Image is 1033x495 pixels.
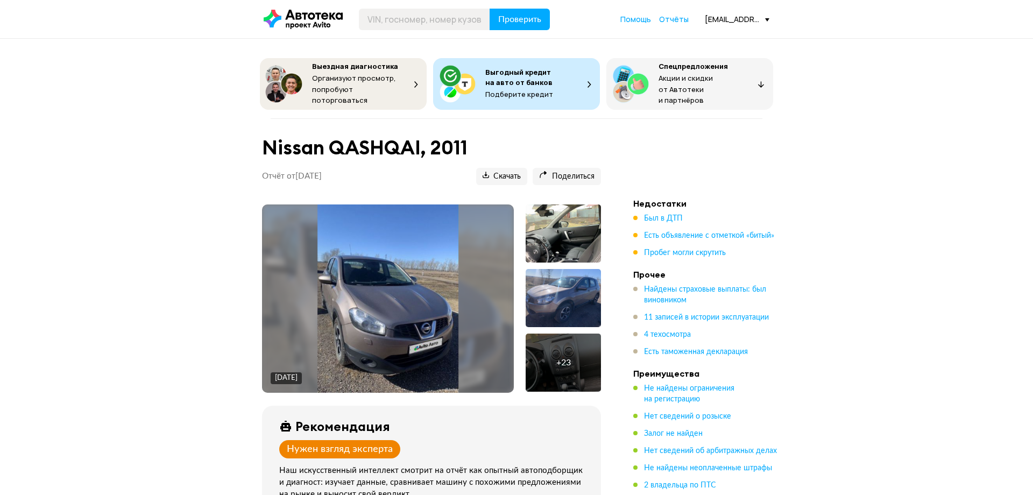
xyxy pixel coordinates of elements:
span: Скачать [483,172,521,182]
span: Не найдены ограничения на регистрацию [644,385,734,403]
span: Найдены страховые выплаты: был виновником [644,286,766,304]
span: Пробег могли скрутить [644,249,726,257]
div: Рекомендация [295,419,390,434]
h4: Недостатки [633,198,784,209]
button: Проверить [490,9,550,30]
span: Выгодный кредит на авто от банков [485,67,553,87]
div: + 23 [556,357,571,368]
button: Скачать [476,168,527,185]
span: Залог не найден [644,430,703,437]
input: VIN, госномер, номер кузова [359,9,490,30]
span: 11 записей в истории эксплуатации [644,314,769,321]
h1: Nissan QASHQAI, 2011 [262,136,601,159]
span: Есть таможенная декларация [644,348,748,356]
button: СпецпредложенияАкции и скидки от Автотеки и партнёров [606,58,773,110]
div: Нужен взгляд эксперта [287,443,393,455]
img: Main car [317,204,459,393]
span: 4 техосмотра [644,331,691,338]
span: Поделиться [539,172,595,182]
h4: Преимущества [633,368,784,379]
span: Нет сведений о розыске [644,413,731,420]
span: Организуют просмотр, попробуют поторговаться [312,73,396,105]
span: Выездная диагностика [312,61,398,71]
h4: Прочее [633,269,784,280]
a: Отчёты [659,14,689,25]
button: Выгодный кредит на авто от банковПодберите кредит [433,58,600,110]
div: [DATE] [275,373,298,383]
span: Есть объявление с отметкой «битый» [644,232,774,239]
span: Был в ДТП [644,215,683,222]
p: Отчёт от [DATE] [262,171,322,182]
div: [EMAIL_ADDRESS][DOMAIN_NAME] [705,14,769,24]
span: 2 владельца по ПТС [644,482,716,489]
button: Поделиться [533,168,601,185]
span: Спецпредложения [659,61,728,71]
a: Помощь [620,14,651,25]
span: Не найдены неоплаченные штрафы [644,464,772,472]
span: Подберите кредит [485,89,553,99]
span: Помощь [620,14,651,24]
button: Выездная диагностикаОрганизуют просмотр, попробуют поторговаться [260,58,427,110]
span: Отчёты [659,14,689,24]
span: Нет сведений об арбитражных делах [644,447,777,455]
span: Акции и скидки от Автотеки и партнёров [659,73,713,105]
span: Проверить [498,15,541,24]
